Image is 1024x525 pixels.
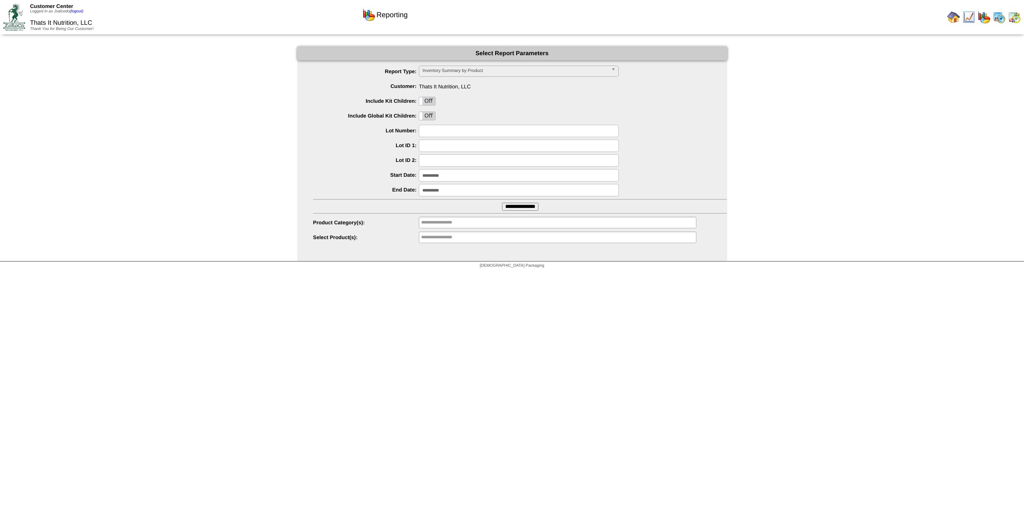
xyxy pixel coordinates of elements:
label: End Date: [313,187,419,193]
label: Include Global Kit Children: [313,113,419,119]
span: Customer Center [30,3,73,9]
img: graph.gif [978,11,990,24]
img: calendarinout.gif [1008,11,1021,24]
label: Include Kit Children: [313,98,419,104]
img: line_graph.gif [962,11,975,24]
span: Thank You for Being Our Customer! [30,27,94,31]
label: Lot Number: [313,128,419,134]
div: Select Report Parameters [297,46,727,60]
div: OnOff [419,112,436,120]
label: Start Date: [313,172,419,178]
img: calendarprod.gif [993,11,1006,24]
span: Logged in as Jsalcedo [30,9,83,14]
label: Product Category(s): [313,220,419,226]
a: (logout) [70,9,83,14]
img: graph.gif [362,8,375,21]
label: Report Type: [313,68,419,74]
label: Select Product(s): [313,234,419,240]
span: [DEMOGRAPHIC_DATA] Packaging [480,263,544,268]
label: Off [419,97,435,105]
label: Lot ID 2: [313,157,419,163]
span: Inventory Summary by Product [422,66,608,76]
span: Thats It Nutrition, LLC [30,20,92,26]
img: home.gif [947,11,960,24]
span: Thats It Nutrition, LLC [313,80,727,90]
span: Reporting [376,11,408,19]
img: ZoRoCo_Logo(Green%26Foil)%20jpg.webp [3,4,25,30]
div: OnOff [419,97,436,106]
label: Customer: [313,83,419,89]
label: Off [419,112,435,120]
label: Lot ID 1: [313,142,419,148]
